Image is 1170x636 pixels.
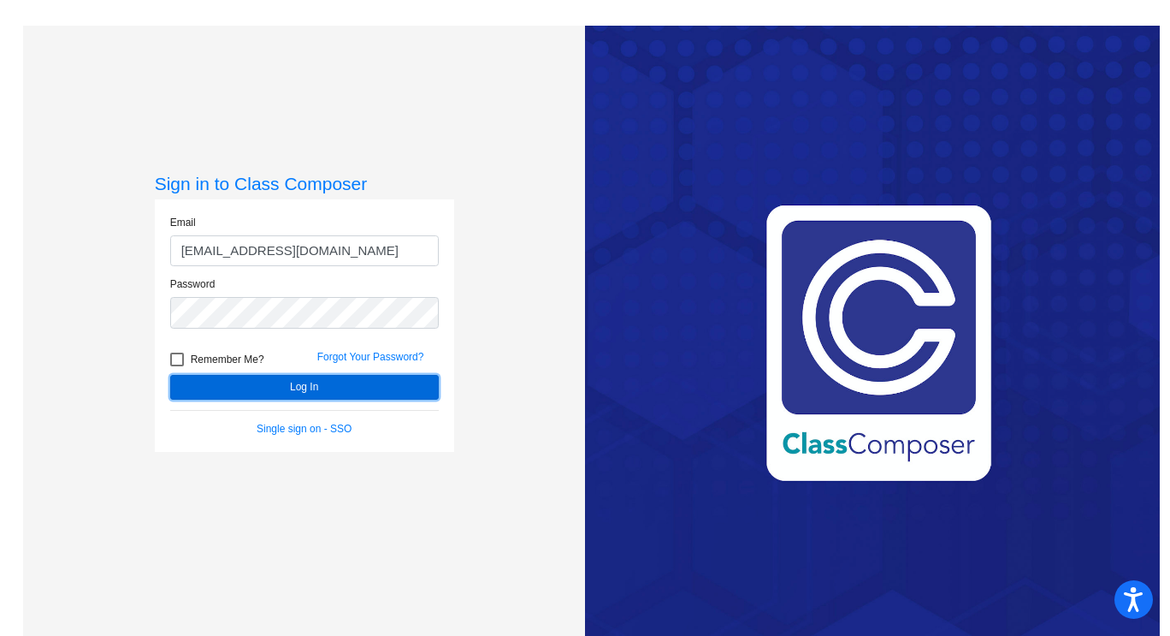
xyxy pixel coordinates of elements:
a: Single sign on - SSO [257,423,352,435]
span: Remember Me? [191,349,264,370]
label: Password [170,276,216,292]
h3: Sign in to Class Composer [155,173,454,194]
label: Email [170,215,196,230]
button: Log In [170,375,439,400]
a: Forgot Your Password? [317,351,424,363]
